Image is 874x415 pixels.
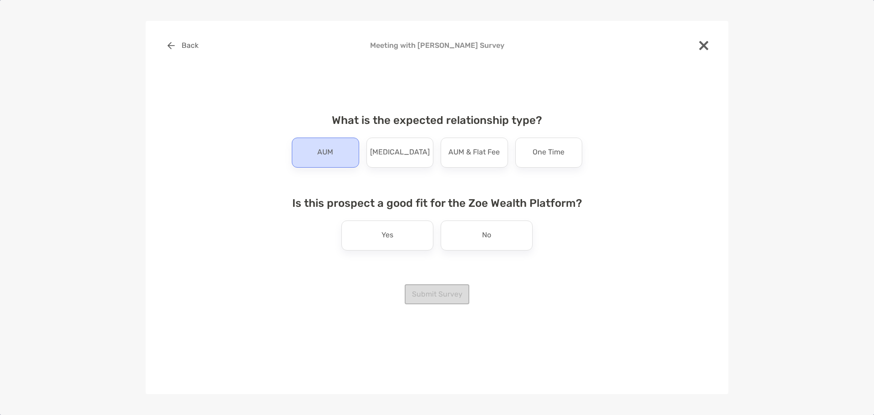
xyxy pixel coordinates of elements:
[168,42,175,49] img: button icon
[160,36,205,56] button: Back
[285,197,589,210] h4: Is this prospect a good fit for the Zoe Wealth Platform?
[285,114,589,127] h4: What is the expected relationship type?
[533,145,564,160] p: One Time
[381,228,393,243] p: Yes
[370,145,430,160] p: [MEDICAL_DATA]
[699,41,708,50] img: close modal
[448,145,500,160] p: AUM & Flat Fee
[482,228,491,243] p: No
[160,41,714,50] h4: Meeting with [PERSON_NAME] Survey
[317,145,333,160] p: AUM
